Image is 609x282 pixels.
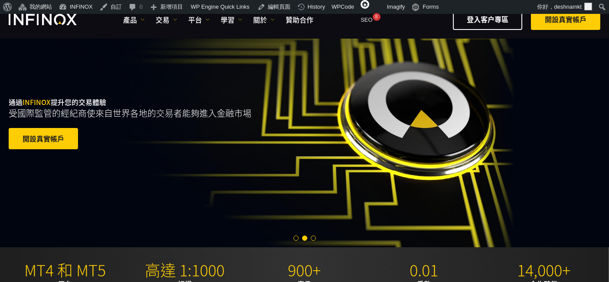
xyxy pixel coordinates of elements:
p: 受國際監管的經紀商使來自世界各地的交易者能夠進入金融市場 [9,107,260,119]
div: 通過 提升您的交易體驗 [9,84,322,164]
span: Go to slide 3 [311,236,316,241]
span: SEO [361,16,372,23]
p: 14,000+ [487,260,600,279]
div: 8 [373,13,381,21]
span: Go to slide 2 [302,236,307,241]
a: 產品 [123,14,145,25]
a: 登入客户專區 [453,9,522,30]
p: 0.01 [368,260,481,279]
span: INFINOX [23,97,51,107]
span: deshnamkt [554,3,582,10]
p: 900+ [248,260,361,279]
a: 開設真實帳戶 [9,128,78,149]
p: 高達 1:1000 [128,260,241,279]
a: 平台 [188,14,210,25]
a: 開設真實帳戶 [531,9,600,30]
p: MT4 和 MT5 [9,260,122,279]
a: 關於 [253,14,275,25]
a: 贊助合作 [286,14,313,25]
a: 交易 [156,14,177,25]
span: Go to slide 1 [293,236,299,241]
a: INFINOX Logo [9,14,97,25]
a: 學習 [221,14,242,25]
